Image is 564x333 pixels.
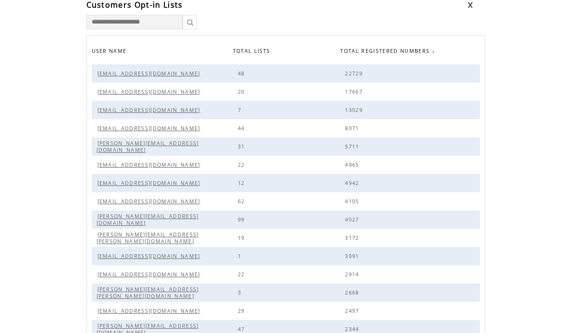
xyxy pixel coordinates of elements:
[345,271,361,278] span: 2914
[97,70,204,76] a: [EMAIL_ADDRESS][DOMAIN_NAME]
[345,198,361,205] span: 4105
[97,286,199,299] span: [PERSON_NAME][EMAIL_ADDRESS][PERSON_NAME][DOMAIN_NAME]
[98,180,203,186] span: [EMAIL_ADDRESS][DOMAIN_NAME]
[92,45,129,59] span: USER NAME
[238,180,247,186] span: 12
[238,161,247,168] span: 22
[97,231,199,245] span: [PERSON_NAME][EMAIL_ADDRESS][PERSON_NAME][DOMAIN_NAME]
[238,88,247,95] span: 20
[345,253,361,259] span: 3091
[97,140,199,153] span: [PERSON_NAME][EMAIL_ADDRESS][DOMAIN_NAME]
[97,213,199,226] span: [PERSON_NAME][EMAIL_ADDRESS][DOMAIN_NAME]
[345,289,361,296] span: 2668
[345,70,365,77] span: 22729
[345,216,361,223] span: 4027
[92,45,132,59] a: USER NAME
[97,307,204,314] a: [EMAIL_ADDRESS][DOMAIN_NAME]
[340,45,438,59] a: TOTAL REGISTERED NUMBERS↓
[238,289,244,296] span: 3
[97,271,204,277] a: [EMAIL_ADDRESS][DOMAIN_NAME]
[345,326,361,333] span: 2344
[98,88,203,95] span: [EMAIL_ADDRESS][DOMAIN_NAME]
[98,70,203,77] span: [EMAIL_ADDRESS][DOMAIN_NAME]
[98,198,203,205] span: [EMAIL_ADDRESS][DOMAIN_NAME]
[98,271,203,278] span: [EMAIL_ADDRESS][DOMAIN_NAME]
[98,107,203,113] span: [EMAIL_ADDRESS][DOMAIN_NAME]
[238,198,247,205] span: 62
[97,88,204,95] a: [EMAIL_ADDRESS][DOMAIN_NAME]
[233,45,273,59] span: TOTAL LISTS
[238,326,247,333] span: 47
[97,285,199,299] a: [PERSON_NAME][EMAIL_ADDRESS][PERSON_NAME][DOMAIN_NAME]
[345,125,361,132] span: 8071
[238,125,247,132] span: 44
[233,45,275,59] a: TOTAL LISTS
[98,253,203,259] span: [EMAIL_ADDRESS][DOMAIN_NAME]
[98,161,203,168] span: [EMAIL_ADDRESS][DOMAIN_NAME]
[238,308,247,314] span: 29
[238,216,247,223] span: 99
[340,45,432,59] span: TOTAL REGISTERED NUMBERS
[238,70,247,77] span: 48
[238,234,247,241] span: 19
[238,253,244,259] span: 1
[98,308,203,314] span: [EMAIL_ADDRESS][DOMAIN_NAME]
[97,252,204,259] a: [EMAIL_ADDRESS][DOMAIN_NAME]
[97,231,199,244] a: [PERSON_NAME][EMAIL_ADDRESS][PERSON_NAME][DOMAIN_NAME]
[345,161,361,168] span: 4965
[345,308,361,314] span: 2497
[238,143,247,150] span: 31
[238,271,247,278] span: 22
[97,212,199,226] a: [PERSON_NAME][EMAIL_ADDRESS][DOMAIN_NAME]
[345,234,361,241] span: 3172
[345,180,361,186] span: 4942
[97,124,204,131] a: [EMAIL_ADDRESS][DOMAIN_NAME]
[98,125,203,132] span: [EMAIL_ADDRESS][DOMAIN_NAME]
[97,139,199,153] a: [PERSON_NAME][EMAIL_ADDRESS][DOMAIN_NAME]
[345,107,365,113] span: 13029
[345,143,361,150] span: 5711
[97,197,204,204] a: [EMAIL_ADDRESS][DOMAIN_NAME]
[97,179,204,186] a: [EMAIL_ADDRESS][DOMAIN_NAME]
[238,107,244,113] span: 7
[97,106,204,113] a: [EMAIL_ADDRESS][DOMAIN_NAME]
[97,161,204,168] a: [EMAIL_ADDRESS][DOMAIN_NAME]
[345,88,365,95] span: 17667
